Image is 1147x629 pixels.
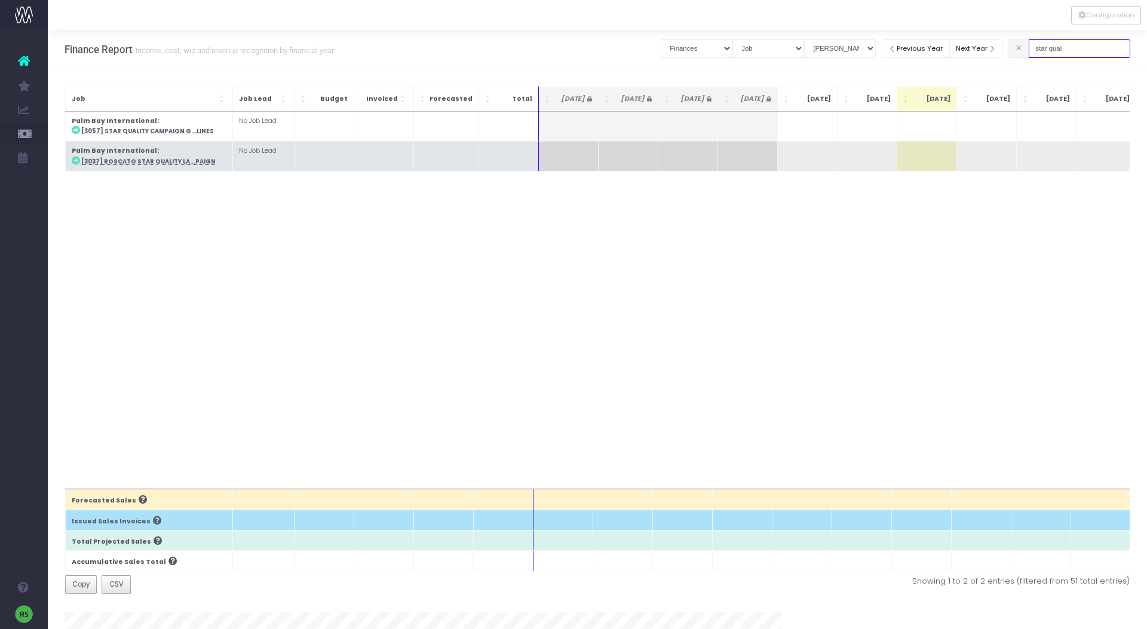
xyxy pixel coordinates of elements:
button: Previous Year [882,39,950,58]
span: Forecasted: Activate to sort [420,93,427,105]
span: [DATE] [793,94,831,104]
span: Copy [72,579,90,590]
span: Issued Sales Invoices [72,517,151,526]
span: May 25 <i class="fa fa-lock"></i>: Activate to sort [605,93,612,105]
td: No Job Lead [232,112,294,141]
span: [DATE] [853,94,891,104]
img: images/default_profile_image.png [15,605,33,623]
span: [DATE] [973,94,1010,104]
td: No Job Lead [232,141,294,171]
span: Oct 25: Activate to sort [903,93,910,105]
button: Next Year [949,39,1003,58]
span: Dec 25: Activate to sort [1023,93,1030,105]
span: CSV [109,579,124,590]
span: [DATE] [1092,94,1130,104]
span: [DATE] [614,94,652,104]
td: : [65,141,232,171]
td: : [65,112,232,141]
button: CSV [102,575,131,594]
span: Job: Activate to sort [219,93,226,105]
div: Showing 1 to 2 of 2 entries (filtered from 51 total entries) [606,575,1130,587]
h3: Finance Report [65,44,334,55]
span: Jan 26: Activate to sort [1082,93,1090,105]
span: Job [72,94,217,104]
span: Job Lead [239,94,278,104]
abbr: [3037] Roscato Star Quality Launch Campaign [81,158,216,165]
span: Aug 25: Activate to sort [784,93,791,105]
span: [DATE] [734,94,771,104]
span: Jul 25 <i class="fa fa-lock"></i>: Activate to sort [724,93,731,105]
span: Invoiced [360,94,398,104]
span: Jun 25 <i class="fa fa-lock"></i>: Activate to sort [664,93,671,105]
span: Budget [310,94,348,104]
input: Search... [1029,39,1130,58]
div: Vertical button group [1071,6,1141,24]
span: Total Projected Sales [72,537,151,547]
span: Nov 25: Activate to sort [963,93,970,105]
strong: Palm Bay International [72,116,157,125]
span: Job Lead: Activate to sort [281,93,288,105]
span: Invoiced: Activate to sort [400,93,407,105]
button: Copy [65,575,97,594]
span: Accumulative Sales Total [72,557,166,567]
span: [DATE] [1032,94,1070,104]
strong: Palm Bay International [72,146,157,155]
span: Apr 25 <i class="fa fa-lock"></i>: Activate to sort [545,93,552,105]
span: Forecasted [430,94,473,104]
span: Sep 25: Activate to sort [844,93,851,105]
abbr: [3057] Star Quality Campaign Guidelines [81,127,214,135]
span: Total [495,94,532,104]
small: Income, cost, wip and revenue recognition by financial year [133,44,334,55]
span: Forecasted Sales [72,496,136,505]
span: [DATE] [554,94,592,104]
span: [DATE] [674,94,711,104]
span: Total: Activate to sort [485,93,492,105]
span: Budget: Activate to sort [300,93,308,105]
button: Configuration [1071,6,1141,24]
span: [DATE] [913,94,950,104]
